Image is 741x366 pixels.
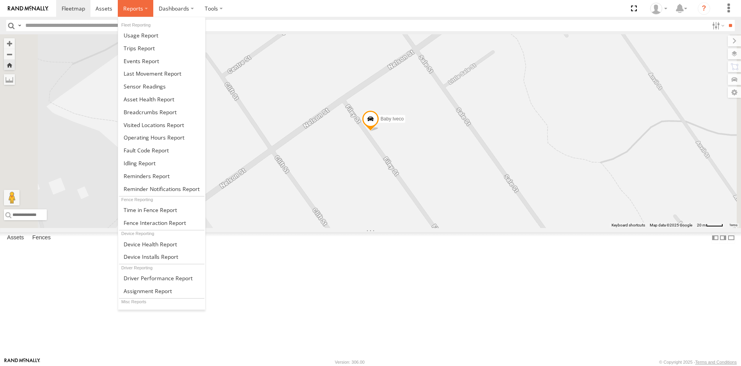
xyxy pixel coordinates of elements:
[118,93,205,106] a: Asset Health Report
[335,360,365,364] div: Version: 306.00
[118,203,205,216] a: Time in Fences Report
[695,360,737,364] a: Terms and Conditions
[118,170,205,182] a: Reminders Report
[16,20,23,31] label: Search Query
[650,223,692,227] span: Map data ©2025 Google
[4,38,15,49] button: Zoom in
[698,2,710,15] i: ?
[697,223,706,227] span: 20 m
[118,306,205,318] a: Scheduled Reports
[4,74,15,85] label: Measure
[647,3,670,14] div: Danielle Humble
[8,6,48,11] img: rand-logo.svg
[118,216,205,229] a: Fence Interaction Report
[118,182,205,195] a: Service Reminder Notifications Report
[4,190,19,205] button: Drag Pegman onto the map to open Street View
[709,20,726,31] label: Search Filter Options
[727,232,735,244] label: Hide Summary Table
[711,232,719,244] label: Dock Summary Table to the Left
[118,80,205,93] a: Sensor Readings
[118,238,205,251] a: Device Health Report
[118,118,205,131] a: Visited Locations Report
[118,29,205,42] a: Usage Report
[695,223,725,228] button: Map scale: 20 m per 40 pixels
[28,232,55,243] label: Fences
[4,60,15,70] button: Zoom Home
[118,250,205,263] a: Device Installs Report
[729,224,737,227] a: Terms (opens in new tab)
[118,157,205,170] a: Idling Report
[118,131,205,144] a: Asset Operating Hours Report
[4,49,15,60] button: Zoom out
[118,272,205,285] a: Driver Performance Report
[118,106,205,118] a: Breadcrumbs Report
[612,223,645,228] button: Keyboard shortcuts
[118,67,205,80] a: Last Movement Report
[118,144,205,157] a: Fault Code Report
[381,116,404,122] span: Baby Iveco
[118,55,205,67] a: Full Events Report
[719,232,727,244] label: Dock Summary Table to the Right
[659,360,737,364] div: © Copyright 2025 -
[3,232,28,243] label: Assets
[118,42,205,55] a: Trips Report
[728,87,741,98] label: Map Settings
[4,358,40,366] a: Visit our Website
[118,285,205,297] a: Assignment Report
